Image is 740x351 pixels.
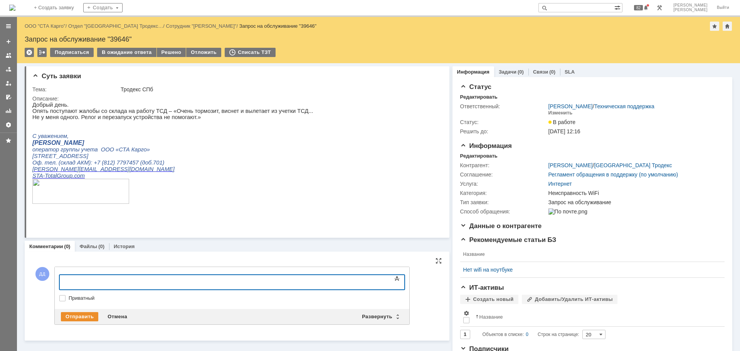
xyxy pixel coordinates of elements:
a: Отчеты [2,105,15,117]
div: Удалить [25,48,34,57]
div: 0 [526,330,528,339]
div: Запрос на обслуживание "39646" [25,35,732,43]
a: [GEOGRAPHIC_DATA] Тродекс [594,162,672,168]
div: Редактировать [460,94,498,100]
img: logo [9,5,15,11]
div: Запрос на обслуживание [548,199,721,205]
img: По почте.png [548,208,587,215]
a: [PERSON_NAME] [548,162,593,168]
a: Перейти в интерфейс администратора [655,3,664,12]
div: Соглашение: [460,171,547,178]
div: Изменить [548,110,573,116]
div: (0) [518,69,524,75]
span: В работе [548,119,575,125]
i: Строк на странице: [483,330,579,339]
span: com [42,71,52,77]
span: [PERSON_NAME] [673,8,708,12]
div: Создать [83,3,123,12]
a: Заявки на командах [2,49,15,62]
span: ИТ-активы [460,284,504,291]
a: Нет wifi на ноутбуке [463,267,715,273]
div: / [166,23,239,29]
span: 82 [634,5,643,10]
div: Запрос на обслуживание "39646" [239,23,317,29]
a: Связи [533,69,548,75]
div: Неисправность WiFi [548,190,721,196]
div: / [68,23,166,29]
a: Настройки [2,119,15,131]
span: Суть заявки [32,72,81,80]
a: Комментарии [29,244,63,249]
div: / [548,103,654,109]
span: Показать панель инструментов [392,274,402,283]
div: / [548,162,672,168]
div: (0) [549,69,555,75]
div: Сделать домашней страницей [723,22,732,31]
th: Название [473,307,718,327]
div: Работа с массовостью [37,48,47,57]
span: . [40,71,42,77]
div: Тродекс СПб [121,86,437,92]
div: Категория: [460,190,547,196]
span: ДД [35,267,49,281]
a: Интернет [548,181,572,187]
span: Данные о контрагенте [460,222,542,230]
a: Мои заявки [2,77,15,89]
div: Статус: [460,119,547,125]
div: (0) [64,244,71,249]
a: Задачи [499,69,516,75]
span: Информация [460,142,512,149]
div: Тема: [32,86,119,92]
th: Название [460,247,718,262]
span: - [10,71,12,77]
a: Отдел "[GEOGRAPHIC_DATA] Тродекс… [68,23,163,29]
div: (0) [98,244,104,249]
a: Перейти на домашнюю страницу [9,5,15,11]
span: [PERSON_NAME] [673,3,708,8]
a: Информация [457,69,489,75]
a: История [114,244,135,249]
div: На всю страницу [436,258,442,264]
div: / [25,23,68,29]
label: Приватный [69,295,403,301]
a: Заявки в моей ответственности [2,63,15,76]
a: Мои согласования [2,91,15,103]
span: [DATE] 12:16 [548,128,580,134]
div: Добавить в избранное [710,22,719,31]
div: Редактировать [460,153,498,159]
span: Рекомендуемые статьи БЗ [460,236,557,244]
span: Объектов в списке: [483,332,524,337]
a: Регламент обращения в поддержку (по умолчанию) [548,171,678,178]
a: Создать заявку [2,35,15,48]
span: Настройки [463,310,469,316]
div: Контрагент: [460,162,547,168]
div: Услуга: [460,181,547,187]
div: Решить до: [460,128,547,134]
div: Описание: [32,96,439,102]
div: Способ обращения: [460,208,547,215]
span: Расширенный поиск [614,3,622,11]
div: Ответственный: [460,103,547,109]
span: Статус [460,83,491,91]
a: [PERSON_NAME] [548,103,593,109]
span: 7797457 (доб.701) [84,58,132,64]
a: SLA [565,69,575,75]
a: Техническая поддержка [594,103,654,109]
div: Тип заявки: [460,199,547,205]
div: Название [479,314,503,320]
a: Сотрудник "[PERSON_NAME]" [166,23,236,29]
span: TotalGroup [12,71,40,77]
a: Файлы [79,244,97,249]
a: ООО "СТА Карго" [25,23,66,29]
